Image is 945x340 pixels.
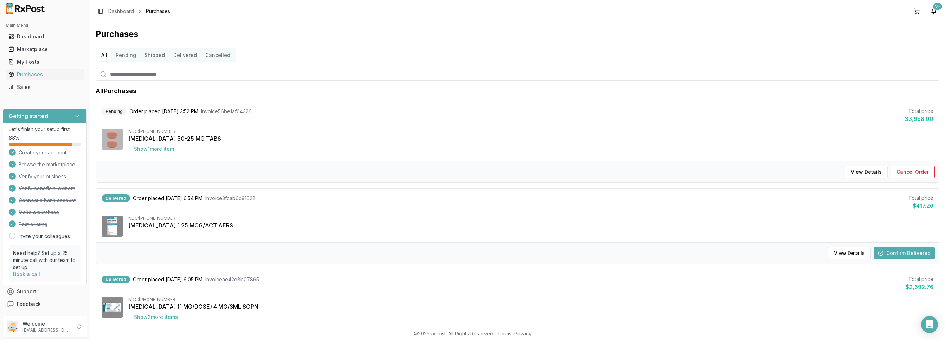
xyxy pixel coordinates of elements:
span: Connect a bank account [19,197,76,204]
div: My Posts [8,58,81,65]
p: Need help? Set up a 25 minute call with our team to set up. [13,250,77,271]
div: Sales [8,84,81,91]
h2: Main Menu [6,23,84,28]
button: 9+ [928,6,939,17]
a: My Posts [6,56,84,68]
a: Privacy [514,331,532,336]
a: Invite your colleagues [19,233,70,240]
img: Juluca 50-25 MG TABS [102,129,123,150]
img: Ozempic (1 MG/DOSE) 4 MG/3ML SOPN [102,297,123,318]
a: Dashboard [108,8,134,15]
div: [MEDICAL_DATA] 1.25 MCG/ACT AERS [128,221,933,230]
button: Marketplace [3,44,87,55]
button: Show1more item [128,143,180,155]
span: Make a purchase [19,209,59,216]
div: Total price [908,194,933,201]
button: Show2more items [128,311,184,323]
div: Total price [905,108,933,115]
span: Verify beneficial owners [19,185,75,192]
span: Order placed [DATE] 6:05 PM [133,276,202,283]
span: Create your account [19,149,66,156]
div: Pending [102,108,127,115]
a: Dashboard [6,30,84,43]
p: [EMAIL_ADDRESS][DOMAIN_NAME] [22,327,71,333]
button: Dashboard [3,31,87,42]
div: [MEDICAL_DATA] 50-25 MG TABS [128,134,933,143]
span: 88 % [9,134,20,141]
span: Browse the marketplace [19,161,75,168]
button: Cancel Order [891,166,935,178]
div: Total price [906,276,933,283]
button: Purchases [3,69,87,80]
a: Terms [497,331,512,336]
img: User avatar [7,321,18,332]
button: Confirm Delivered [874,247,935,259]
button: Pending [111,50,140,61]
div: $417.26 [908,201,933,210]
span: Invoice 56be1af04326 [201,108,252,115]
img: Spiriva Respimat 1.25 MCG/ACT AERS [102,216,123,237]
div: NDC: [PHONE_NUMBER] [128,129,933,134]
div: Delivered [102,194,130,202]
span: Order placed [DATE] 3:52 PM [129,108,198,115]
span: Purchases [146,8,170,15]
h1: All Purchases [96,86,136,96]
span: Invoice ae42e8b07865 [205,276,259,283]
div: Delivered [102,276,130,283]
div: NDC: [PHONE_NUMBER] [128,297,933,302]
div: [MEDICAL_DATA] (1 MG/DOSE) 4 MG/3ML SOPN [128,302,933,311]
span: Feedback [17,301,41,308]
div: Marketplace [8,46,81,53]
button: Sales [3,82,87,93]
button: All [97,50,111,61]
nav: breadcrumb [108,8,170,15]
div: $2,692.76 [906,283,933,291]
div: Dashboard [8,33,81,40]
div: Purchases [8,71,81,78]
h3: Getting started [9,112,48,120]
img: RxPost Logo [3,3,48,14]
button: My Posts [3,56,87,68]
button: Support [3,285,87,298]
a: Book a call [13,271,40,277]
span: Order placed [DATE] 6:54 PM [133,195,202,202]
button: View Details [828,247,871,259]
button: Feedback [3,298,87,310]
button: Cancelled [201,50,234,61]
span: Verify your business [19,173,66,180]
h1: Purchases [96,28,939,40]
p: Let's finish your setup first! [9,126,81,133]
button: View Details [845,166,888,178]
button: Shipped [140,50,169,61]
a: Purchases [6,68,84,81]
div: $3,998.00 [905,115,933,123]
div: 9+ [933,3,942,10]
p: Welcome [22,320,71,327]
a: Sales [6,81,84,94]
button: Delivered [169,50,201,61]
span: Invoice 3fcab6c91622 [205,195,255,202]
div: Open Intercom Messenger [921,316,938,333]
a: Marketplace [6,43,84,56]
span: Post a listing [19,221,47,228]
div: NDC: [PHONE_NUMBER] [128,216,933,221]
